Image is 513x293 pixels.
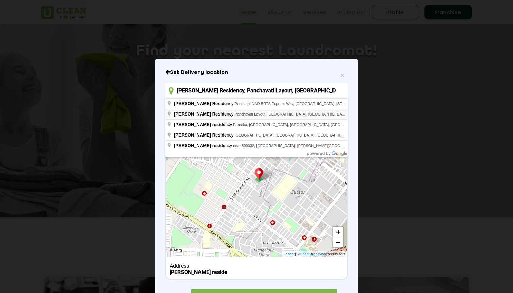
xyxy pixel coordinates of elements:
div: Address [170,263,344,269]
a: Leaflet [284,251,295,257]
span: ncy [174,101,235,106]
a: Zoom out [333,237,343,247]
span: [PERSON_NAME] reside [174,143,225,148]
span: [PERSON_NAME] Reside [174,101,227,106]
span: [PERSON_NAME] Reside [174,111,227,117]
b: [PERSON_NAME] reside [170,269,227,275]
span: [GEOGRAPHIC_DATA], [GEOGRAPHIC_DATA], [GEOGRAPHIC_DATA], [GEOGRAPHIC_DATA], [GEOGRAPHIC_DATA], [G... [235,133,478,137]
a: Zoom in [333,227,343,237]
span: ncy [174,111,235,117]
span: Pendurthi-NAD BRTS Express Way, [GEOGRAPHIC_DATA], [STREET_ADDRESS] [235,102,373,106]
span: Panchavati Layout, [GEOGRAPHIC_DATA], [GEOGRAPHIC_DATA], [GEOGRAPHIC_DATA] [235,112,388,116]
span: Parnaka, [GEOGRAPHIC_DATA], [GEOGRAPHIC_DATA], [GEOGRAPHIC_DATA] [233,123,370,127]
h6: Close [165,69,348,76]
span: ncy [174,143,233,148]
input: Enter location [165,83,348,98]
a: OpenStreetMap [300,251,326,257]
div: | © contributors [282,251,347,257]
span: ncy [174,132,235,138]
span: × [340,71,344,79]
span: [PERSON_NAME] reside [174,122,225,127]
span: ncy [174,122,233,127]
span: [PERSON_NAME] Reside [174,132,227,138]
button: Close [340,71,344,79]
